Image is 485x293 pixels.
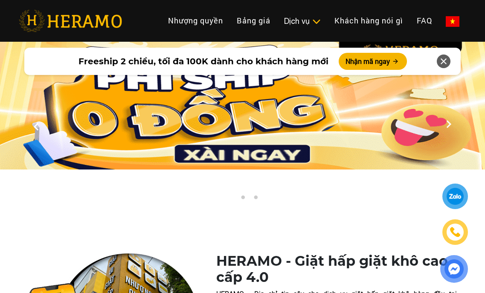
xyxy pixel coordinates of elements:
[161,11,230,30] a: Nhượng quyền
[251,195,260,204] button: 3
[450,227,460,237] img: phone-icon
[19,10,122,32] img: heramo-logo.png
[410,11,439,30] a: FAQ
[312,17,321,26] img: subToggleIcon
[216,253,457,286] h1: HERAMO - Giặt hấp giặt khô cao cấp 4.0
[284,15,321,27] div: Dịch vụ
[328,11,410,30] a: Khách hàng nói gì
[226,195,234,204] button: 1
[230,11,277,30] a: Bảng giá
[446,16,459,27] img: vn-flag.png
[339,53,407,70] button: Nhận mã ngay
[78,55,328,68] span: Freeship 2 chiều, tối đa 100K dành cho khách hàng mới
[443,220,468,245] a: phone-icon
[238,195,247,204] button: 2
